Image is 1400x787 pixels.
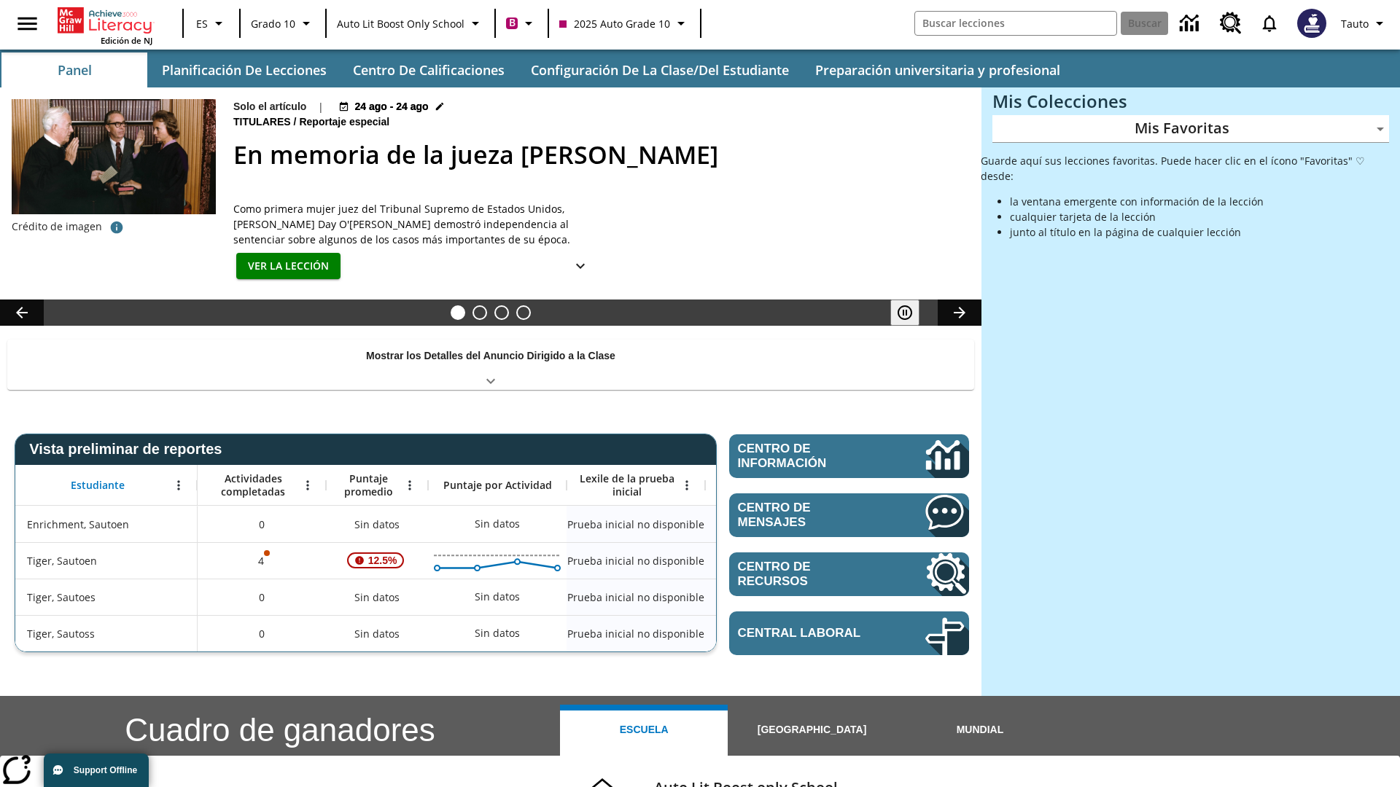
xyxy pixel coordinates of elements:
a: Centro de recursos, Se abrirá en una pestaña nueva. [1211,4,1251,43]
span: Estudiante [71,479,125,492]
p: Solo el artículo [233,99,306,114]
span: Sin datos [347,509,407,539]
button: Crédito de imagen: Los Archivos Nacionales de Estados Unidos. [102,214,131,240]
span: Sin datos [347,582,407,612]
button: Planificación de lecciones [150,52,338,87]
p: 4 [257,553,267,568]
div: 0, Tiger, Sautoss [198,615,326,651]
div: Sin datos, Tiger, Sautoes [326,579,428,615]
button: Abrir menú [676,474,698,496]
span: B [509,14,516,32]
span: Centro de mensajes [738,501,882,530]
button: Boost El color de la clase es rojo violeta. Cambiar el color de la clase. [500,10,543,36]
span: 24 ago - 24 ago [355,99,429,114]
div: Sin datos, Enrichment, Sautoen [705,506,844,542]
a: Centro de mensajes [729,493,969,537]
span: Auto Lit Boost only School [337,16,464,31]
button: Ver la lección [236,253,341,280]
div: Sin datos, Tiger, Sautoes [705,579,844,615]
a: Centro de recursos, Se abrirá en una pestaña nueva. [729,552,969,596]
button: Mundial [896,705,1064,756]
span: 0 [259,590,265,605]
h3: Mis Colecciones [992,91,1389,111]
button: [GEOGRAPHIC_DATA] [728,705,895,756]
input: Buscar campo [915,12,1116,35]
button: Abrir menú [168,474,190,496]
span: Central laboral [738,626,882,641]
span: | [318,99,324,114]
span: Tauto [1341,16,1369,31]
li: la ventana emergente con información de la lección [1010,194,1389,209]
button: Diapositiva 2 Hasta la cima del monte Tai [472,305,487,320]
div: 4, Es posible que sea inválido el puntaje de una o más actividades., Tiger, Sautoen [198,542,326,579]
button: Diapositiva 1 En memoria de la jueza O'Connor [451,305,465,320]
div: , 12.5%, ¡Atención! La puntuación media de 12.5% correspondiente al primer intento de este estudi... [326,542,428,579]
a: Centro de información [729,434,969,478]
img: El presidente del Tribunal Supremo, Warren Burger, vestido con una toga negra, levanta su mano de... [12,99,216,214]
span: Support Offline [74,765,137,775]
span: 2025 Auto Grade 10 [559,16,670,31]
button: 24 ago - 24 ago Elegir fechas [335,99,447,114]
span: / [294,116,297,128]
button: Centro de calificaciones [341,52,516,87]
button: Support Offline [44,753,149,787]
span: Centro de información [738,442,876,471]
div: Portada [58,4,152,46]
a: Central laboral [729,611,969,655]
button: Configuración de la clase/del estudiante [519,52,801,87]
span: Prueba inicial no disponible, Tiger, Sautoss [567,626,704,641]
button: Ver más [566,253,595,280]
div: Sin datos, Enrichment, Sautoen [467,509,527,539]
p: Crédito de imagen [12,219,102,234]
button: Diapositiva 3 Definiendo el propósito del Gobierno [494,305,509,320]
span: Prueba inicial no disponible, Enrichment, Sautoen [567,517,704,532]
p: Mostrar los Detalles del Anuncio Dirigido a la Clase [366,348,615,364]
span: ES [196,16,208,31]
span: 0 [259,626,265,641]
a: Portada [58,6,152,35]
span: Puntaje promedio [333,472,403,498]
span: Tiger, Sautoss [27,626,95,641]
button: Escuela: Auto Lit Boost only School, Seleccione su escuela [331,10,490,36]
img: Avatar [1297,9,1326,38]
button: Abrir menú [399,474,421,496]
button: Lenguaje: ES, Selecciona un idioma [188,10,235,36]
span: 12.5% [362,547,403,573]
li: cualquier tarjeta de la lección [1010,209,1389,224]
button: Abrir el menú lateral [6,2,49,45]
span: Enrichment, Sautoen [27,517,129,532]
span: 0 [259,517,265,532]
button: Carrusel de lecciones, seguir [938,299,981,326]
span: Tiger, Sautoen [27,553,97,568]
span: Centro de recursos [738,560,882,589]
button: Escuela [560,705,728,756]
span: Sin datos [347,619,407,649]
span: Puntaje por Actividad [443,479,552,492]
button: Diapositiva 4 Los últimos colonos [516,305,531,320]
button: Abrir menú [297,474,319,496]
div: 0, Enrichment, Sautoen [198,506,326,542]
div: Como primera mujer juez del Tribunal Supremo de Estados Unidos, [PERSON_NAME] Day O'[PERSON_NAME]... [233,201,598,247]
button: Grado: Grado 10, Elige un grado [245,10,321,36]
a: Notificaciones [1251,4,1288,42]
button: Pausar [890,299,919,326]
li: junto al título en la página de cualquier lección [1010,224,1389,240]
h2: En memoria de la jueza O'Connor [233,136,964,173]
div: 0, Tiger, Sautoes [198,579,326,615]
button: Escoja un nuevo avatar [1288,4,1335,42]
span: Titulares [233,114,294,130]
span: Tiger, Sautoes [27,590,96,605]
span: Como primera mujer juez del Tribunal Supremo de Estados Unidos, Sandra Day O'Connor demostró inde... [233,201,598,247]
span: Actividades completadas [205,472,301,498]
button: Panel [1,52,147,87]
div: Sin datos, Tiger, Sautoss [467,619,527,648]
p: Guarde aquí sus lecciones favoritas. Puede hacer clic en el ícono "Favoritas" ♡ desde: [981,153,1389,184]
div: Sin datos, Tiger, Sautoen [705,542,844,579]
div: Sin datos, Tiger, Sautoss [326,615,428,651]
div: Sin datos, Tiger, Sautoes [467,582,527,611]
div: Pausar [890,299,934,326]
span: Grado 10 [251,16,295,31]
span: Prueba inicial no disponible, Tiger, Sautoen [567,553,704,568]
button: Clase: 2025 Auto Grade 10, Selecciona una clase [553,10,696,36]
a: Centro de información [1171,4,1211,44]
